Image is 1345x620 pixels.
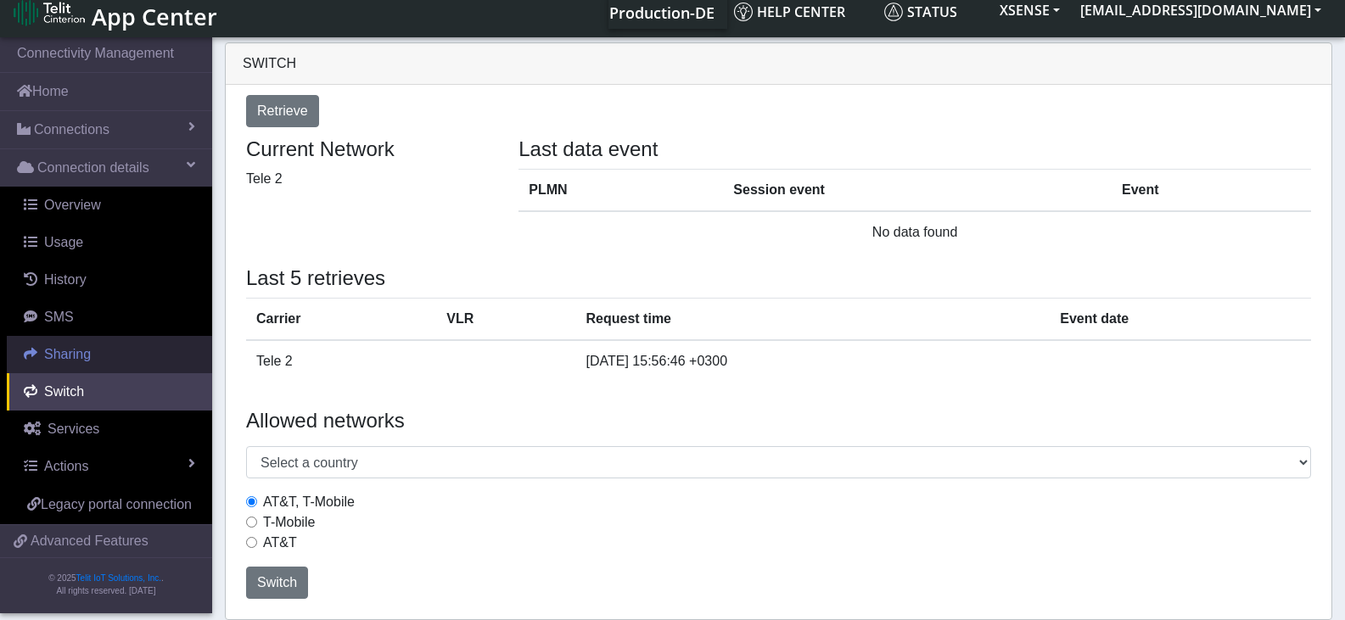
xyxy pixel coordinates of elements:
[243,56,296,70] span: Switch
[44,459,88,473] span: Actions
[246,95,319,127] button: Retrieve
[246,266,1311,291] h4: Last 5 retrieves
[609,3,715,23] span: Production-DE
[576,298,1051,340] th: Request time
[518,137,1311,162] h4: Last data event
[44,235,83,249] span: Usage
[246,409,1311,433] h4: Allowed networks
[44,310,74,324] span: SMS
[44,198,101,212] span: Overview
[518,169,723,211] th: PLMN
[257,575,297,589] span: Switch
[31,531,149,551] span: Advanced Features
[34,120,109,140] span: Connections
[263,512,315,533] label: T-Mobile
[884,3,957,21] span: Status
[257,103,308,118] span: Retrieve
[1050,298,1311,340] th: Event date
[884,3,903,21] img: status.svg
[723,169,1112,211] th: Session event
[7,224,212,261] a: Usage
[436,298,575,340] th: VLR
[48,422,99,436] span: Services
[734,3,753,21] img: knowledge.svg
[76,573,161,583] a: Telit IoT Solutions, Inc.
[246,340,436,382] td: Tele 2
[1112,169,1311,211] th: Event
[37,158,149,178] span: Connection details
[246,298,436,340] th: Carrier
[246,567,308,599] button: Switch
[576,340,1051,382] td: [DATE] 15:56:46 +0300
[263,533,297,553] label: AT&T
[246,171,283,186] span: Tele 2
[44,384,84,399] span: Switch
[41,497,192,511] span: Legacy portal connection
[7,187,212,224] a: Overview
[7,411,212,448] a: Services
[7,373,212,411] a: Switch
[518,211,1311,253] td: No data found
[7,336,212,373] a: Sharing
[246,137,493,162] h4: Current Network
[263,492,355,512] label: AT&T, T-Mobile
[7,448,212,485] a: Actions
[44,272,87,287] span: History
[734,3,845,21] span: Help center
[7,299,212,336] a: SMS
[7,261,212,299] a: History
[44,347,91,361] span: Sharing
[92,1,217,32] span: App Center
